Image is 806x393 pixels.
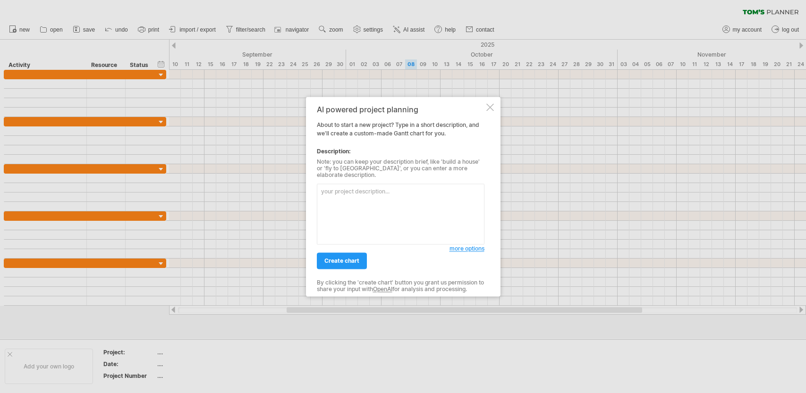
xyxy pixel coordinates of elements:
div: AI powered project planning [317,105,484,114]
a: create chart [317,252,367,269]
div: By clicking the 'create chart' button you grant us permission to share your input with for analys... [317,279,484,293]
a: OpenAI [373,286,392,293]
div: Description: [317,147,484,156]
span: create chart [324,257,359,264]
div: About to start a new project? Type in a short description, and we'll create a custom-made Gantt c... [317,105,484,288]
div: Note: you can keep your description brief, like 'build a house' or 'fly to [GEOGRAPHIC_DATA]', or... [317,159,484,179]
span: more options [450,245,484,252]
a: more options [450,244,484,253]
